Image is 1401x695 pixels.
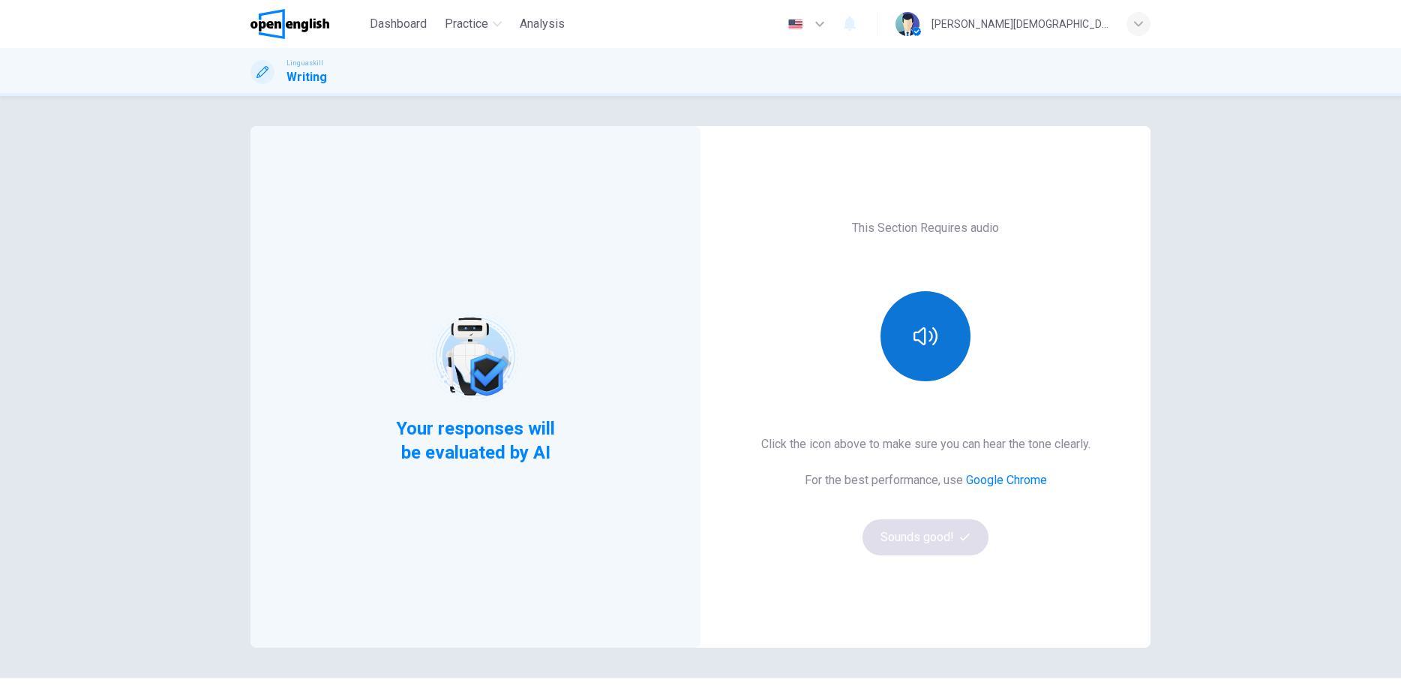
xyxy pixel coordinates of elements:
span: Your responses will be evaluated by AI [385,417,567,465]
button: Dashboard [364,11,433,38]
a: Google Chrome [966,473,1047,487]
img: Profile picture [895,12,919,36]
h6: This Section Requires audio [852,219,999,237]
div: [PERSON_NAME][DEMOGRAPHIC_DATA] L. [931,15,1108,33]
a: OpenEnglish logo [250,9,364,39]
span: Linguaskill [286,58,323,68]
h1: Writing [286,68,327,86]
h6: Click the icon above to make sure you can hear the tone clearly. [761,435,1090,453]
h6: For the best performance, use [805,471,1047,489]
span: Dashboard [370,15,427,33]
button: Practice [439,11,508,38]
img: robot icon [427,309,523,405]
span: Analysis [520,15,565,33]
span: Practice [445,15,488,33]
button: Analysis [514,11,571,38]
img: OpenEnglish logo [250,9,329,39]
img: en [786,19,805,30]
